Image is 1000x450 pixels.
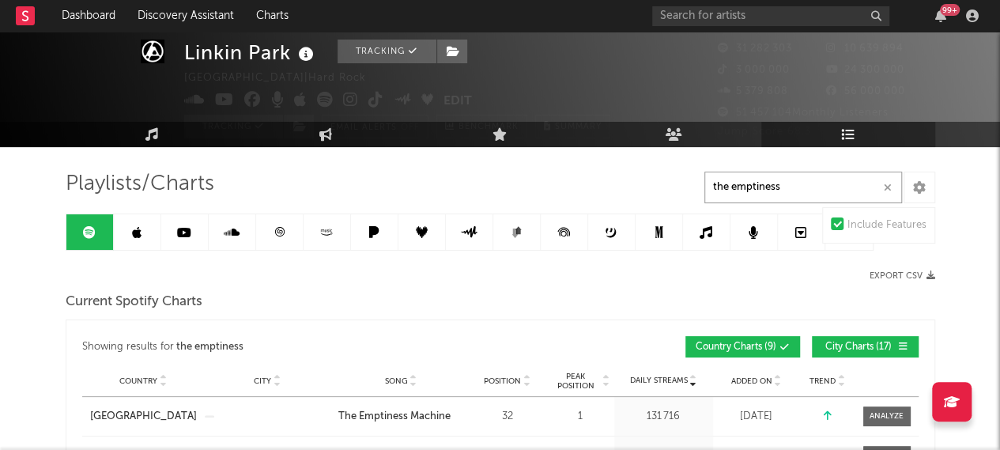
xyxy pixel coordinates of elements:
[718,86,788,96] span: 5 379 808
[66,293,202,312] span: Current Spotify Charts
[535,115,610,138] button: Summary
[82,336,500,357] div: Showing results for
[184,69,384,88] div: [GEOGRAPHIC_DATA] | Hard Rock
[385,376,408,386] span: Song
[652,6,889,26] input: Search for artists
[870,271,935,281] button: Export CSV
[935,9,946,22] button: 99+
[696,342,776,352] span: Country Charts ( 9 )
[119,376,157,386] span: Country
[718,65,790,75] span: 3 000 000
[812,336,919,357] button: City Charts(17)
[685,336,800,357] button: Country Charts(9)
[717,409,796,425] div: [DATE]
[630,375,688,387] span: Daily Streams
[90,409,197,425] a: [GEOGRAPHIC_DATA]
[826,43,904,54] span: 10 639 894
[176,338,243,357] div: the emptiness
[551,372,601,391] span: Peak Position
[704,172,902,203] input: Search Playlists/Charts
[618,409,709,425] div: 131 716
[826,86,905,96] span: 56 000 000
[458,118,519,137] span: Benchmark
[809,376,836,386] span: Trend
[822,342,895,352] span: City Charts ( 17 )
[443,92,472,112] button: Edit
[718,108,889,118] span: 51 457 104 Monthly Listeners
[718,43,792,54] span: 31 282 303
[338,409,464,425] a: The Emptiness Machine
[472,409,543,425] div: 32
[940,4,960,16] div: 99 +
[254,376,271,386] span: City
[338,40,436,63] button: Tracking
[847,216,926,235] div: Include Features
[66,175,214,194] span: Playlists/Charts
[484,376,521,386] span: Position
[322,115,428,138] button: Email AlertsOff
[184,115,283,138] button: Tracking
[436,115,527,138] a: Benchmark
[731,376,772,386] span: Added On
[826,65,904,75] span: 24 300 000
[184,40,318,66] div: Linkin Park
[551,409,610,425] div: 1
[338,409,451,425] div: The Emptiness Machine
